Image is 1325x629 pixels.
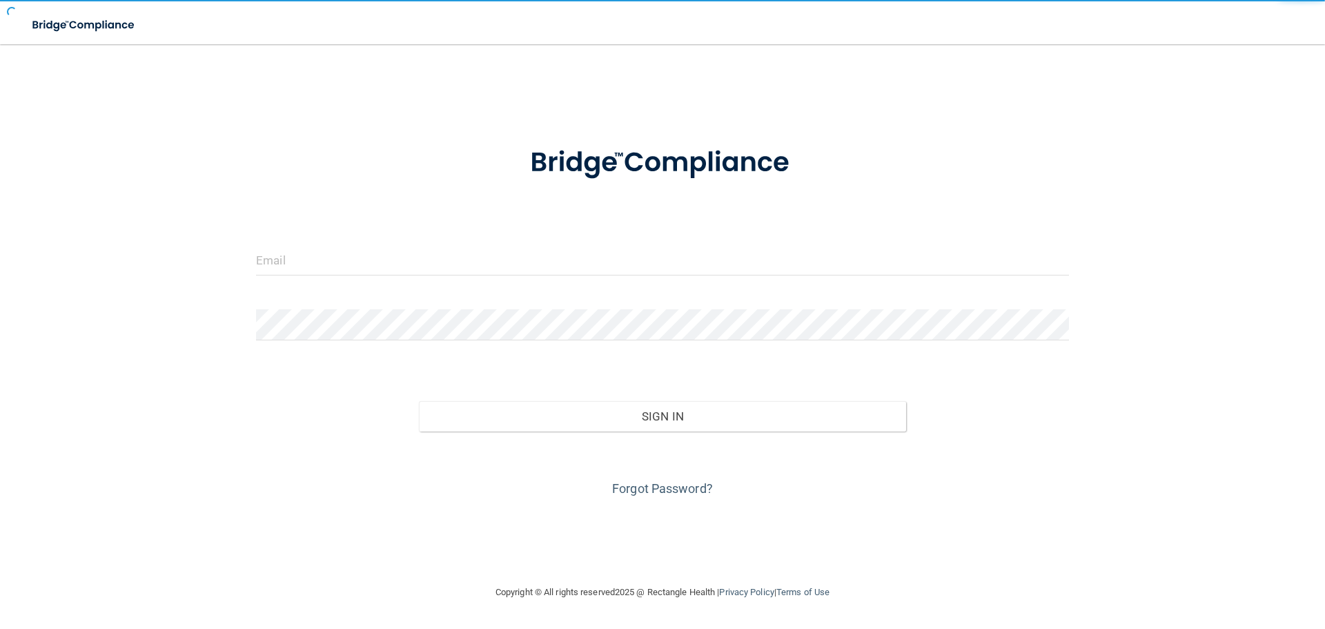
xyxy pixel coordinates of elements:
img: bridge_compliance_login_screen.278c3ca4.svg [21,11,148,39]
div: Copyright © All rights reserved 2025 @ Rectangle Health | | [411,570,914,615]
img: bridge_compliance_login_screen.278c3ca4.svg [502,127,823,199]
a: Privacy Policy [719,587,774,597]
input: Email [256,244,1069,275]
a: Forgot Password? [612,481,713,496]
button: Sign In [419,401,907,432]
a: Terms of Use [776,587,830,597]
